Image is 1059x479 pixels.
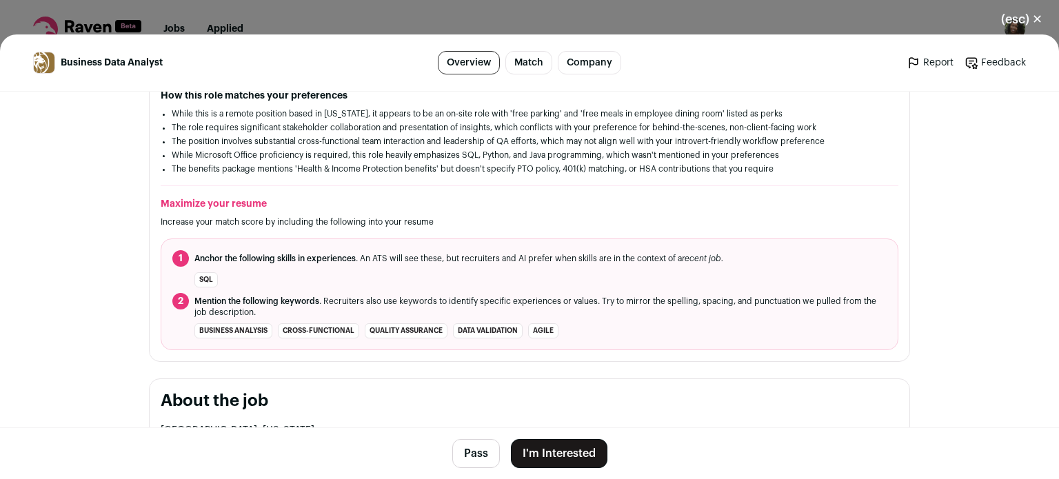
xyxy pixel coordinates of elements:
[505,51,552,74] a: Match
[194,297,319,305] span: Mention the following keywords
[172,122,887,133] li: The role requires significant stakeholder collaboration and presentation of insights, which confl...
[365,323,447,338] li: quality assurance
[172,108,887,119] li: While this is a remote position based in [US_STATE], it appears to be an on-site role with 'free ...
[682,254,723,263] i: recent job.
[453,323,523,338] li: data validation
[172,163,887,174] li: The benefits package mentions 'Health & Income Protection benefits' but doesn't specify PTO polic...
[558,51,621,74] a: Company
[528,323,558,338] li: agile
[907,56,954,70] a: Report
[172,293,189,309] span: 2
[161,197,898,211] h2: Maximize your resume
[61,56,163,70] span: Business Data Analyst
[161,89,898,103] h2: How this role matches your preferences
[194,253,723,264] span: . An ATS will see these, but recruiters and AI prefer when skills are in the context of a
[452,439,500,468] button: Pass
[161,216,898,227] p: Increase your match score by including the following into your resume
[194,296,887,318] span: . Recruiters also use keywords to identify specific experiences or values. Try to mirror the spel...
[161,423,898,437] p: [GEOGRAPHIC_DATA], [US_STATE]
[194,254,356,263] span: Anchor the following skills in experiences
[194,272,218,287] li: SQL
[172,150,887,161] li: While Microsoft Office proficiency is required, this role heavily emphasizes SQL, Python, and Jav...
[965,56,1026,70] a: Feedback
[194,323,272,338] li: business analysis
[511,439,607,468] button: I'm Interested
[161,390,898,412] h2: About the job
[985,4,1059,34] button: Close modal
[34,52,54,73] img: caf56115a7fa3bc853da9bdd286dcad04712446afe8a7ac17ac77354023049f7.png
[438,51,500,74] a: Overview
[172,250,189,267] span: 1
[172,136,887,147] li: The position involves substantial cross-functional team interaction and leadership of QA efforts,...
[278,323,359,338] li: cross-functional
